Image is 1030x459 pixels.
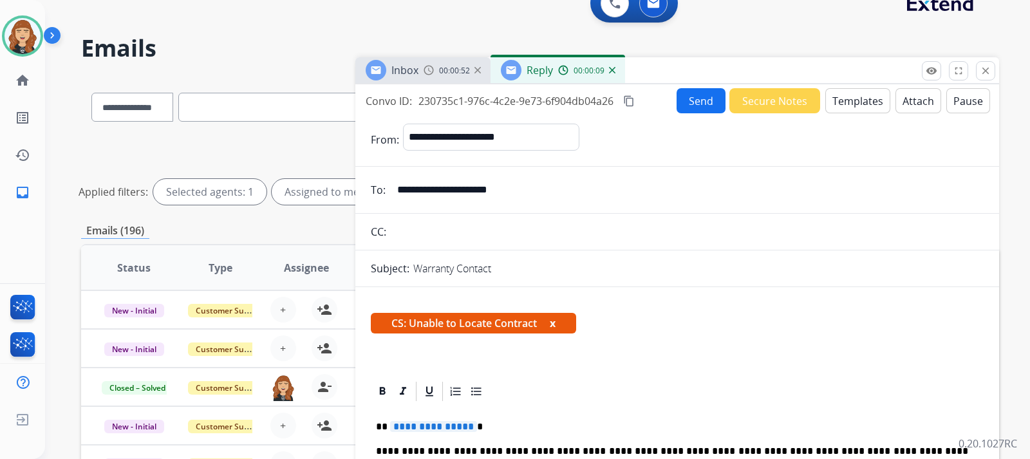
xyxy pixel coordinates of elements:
[366,93,412,109] p: Convo ID:
[623,95,635,107] mat-icon: content_copy
[550,315,556,331] button: x
[391,63,418,77] span: Inbox
[272,179,372,205] div: Assigned to me
[5,18,41,54] img: avatar
[153,179,267,205] div: Selected agents: 1
[467,382,486,401] div: Bullet List
[946,88,990,113] button: Pause
[15,73,30,88] mat-icon: home
[446,382,465,401] div: Ordered List
[371,261,409,276] p: Subject:
[270,297,296,323] button: +
[188,381,272,395] span: Customer Support
[270,335,296,361] button: +
[527,63,553,77] span: Reply
[953,65,964,77] mat-icon: fullscreen
[418,94,613,108] span: 230735c1-976c-4c2e-9e73-6f904db04a26
[393,382,413,401] div: Italic
[280,341,286,356] span: +
[209,260,232,276] span: Type
[270,374,296,401] img: agent-avatar
[81,35,999,61] h2: Emails
[729,88,820,113] button: Secure Notes
[371,313,576,333] span: CS: Unable to Locate Contract
[373,382,392,401] div: Bold
[284,260,329,276] span: Assignee
[371,224,386,239] p: CC:
[188,304,272,317] span: Customer Support
[677,88,726,113] button: Send
[81,223,149,239] p: Emails (196)
[15,185,30,200] mat-icon: inbox
[104,304,164,317] span: New - Initial
[371,132,399,147] p: From:
[371,182,386,198] p: To:
[188,342,272,356] span: Customer Support
[317,418,332,433] mat-icon: person_add
[317,302,332,317] mat-icon: person_add
[79,184,148,200] p: Applied filters:
[117,260,151,276] span: Status
[574,66,604,76] span: 00:00:09
[413,261,491,276] p: Warranty Contact
[317,379,332,395] mat-icon: person_remove
[280,418,286,433] span: +
[825,88,890,113] button: Templates
[280,302,286,317] span: +
[980,65,991,77] mat-icon: close
[104,342,164,356] span: New - Initial
[439,66,470,76] span: 00:00:52
[420,382,439,401] div: Underline
[895,88,941,113] button: Attach
[317,341,332,356] mat-icon: person_add
[188,420,272,433] span: Customer Support
[102,381,173,395] span: Closed – Solved
[104,420,164,433] span: New - Initial
[959,436,1017,451] p: 0.20.1027RC
[270,413,296,438] button: +
[926,65,937,77] mat-icon: remove_red_eye
[15,110,30,126] mat-icon: list_alt
[15,147,30,163] mat-icon: history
